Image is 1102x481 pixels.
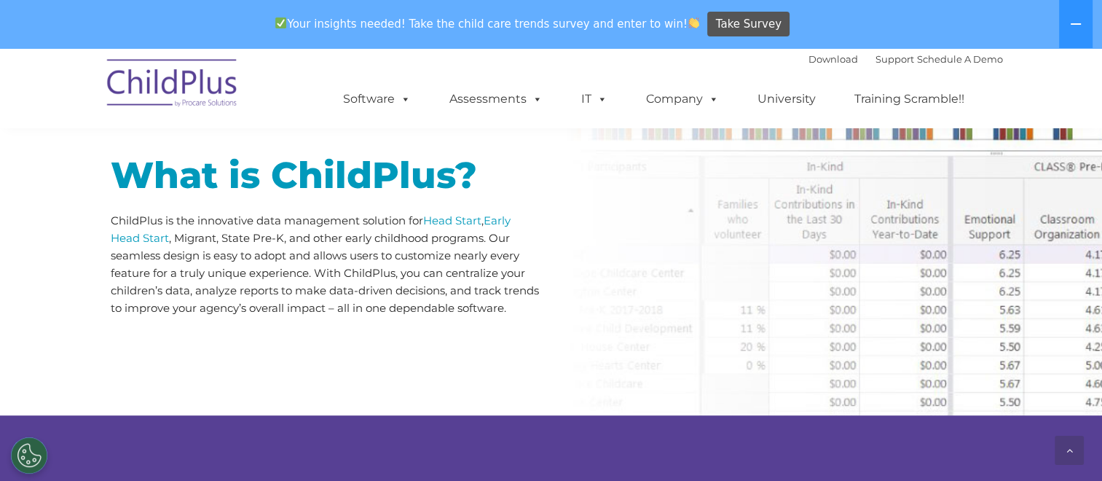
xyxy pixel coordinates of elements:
a: Company [631,85,733,114]
h1: What is ChildPlus? [111,157,540,194]
a: University [743,85,830,114]
img: 👏 [688,17,699,28]
a: Assessments [435,85,557,114]
a: Download [808,53,858,65]
a: Schedule A Demo [917,53,1003,65]
span: Take Survey [716,12,782,37]
a: Software [328,85,425,114]
a: Early Head Start [111,214,511,245]
span: Your insights needed! Take the child care trends survey and enter to win! [269,9,706,38]
a: Take Survey [707,12,790,37]
a: Training Scramble!! [840,85,979,114]
a: Head Start [423,214,481,227]
font: | [808,53,1003,65]
a: Support [875,53,914,65]
img: ChildPlus by Procare Solutions [100,49,245,122]
img: ✅ [275,17,286,28]
a: IT [567,85,622,114]
p: ChildPlus is the innovative data management solution for , , Migrant, State Pre-K, and other earl... [111,212,540,317]
button: Cookies Settings [11,437,47,474]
